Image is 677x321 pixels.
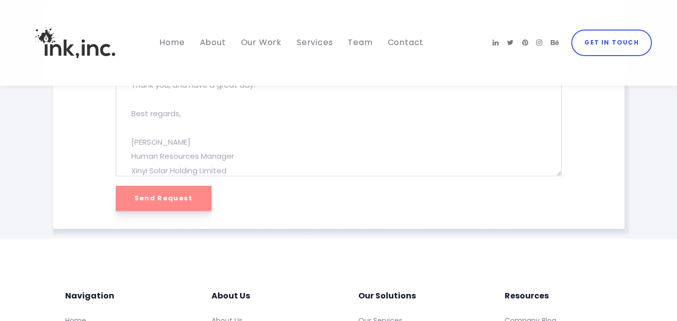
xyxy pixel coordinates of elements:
[505,289,549,302] span: Resources
[241,37,282,48] span: Our Work
[200,37,226,48] span: About
[358,289,416,302] span: Our Solutions
[25,9,125,77] img: Ink, Inc. | Marketing Agency
[348,37,372,48] span: Team
[65,289,114,302] span: Navigation
[211,289,250,302] span: About Us
[388,37,424,48] span: Contact
[297,37,333,48] span: Services
[571,30,652,56] a: Get in Touch
[116,186,211,211] input: Send Request
[159,37,184,48] span: Home
[584,37,638,49] span: Get in Touch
